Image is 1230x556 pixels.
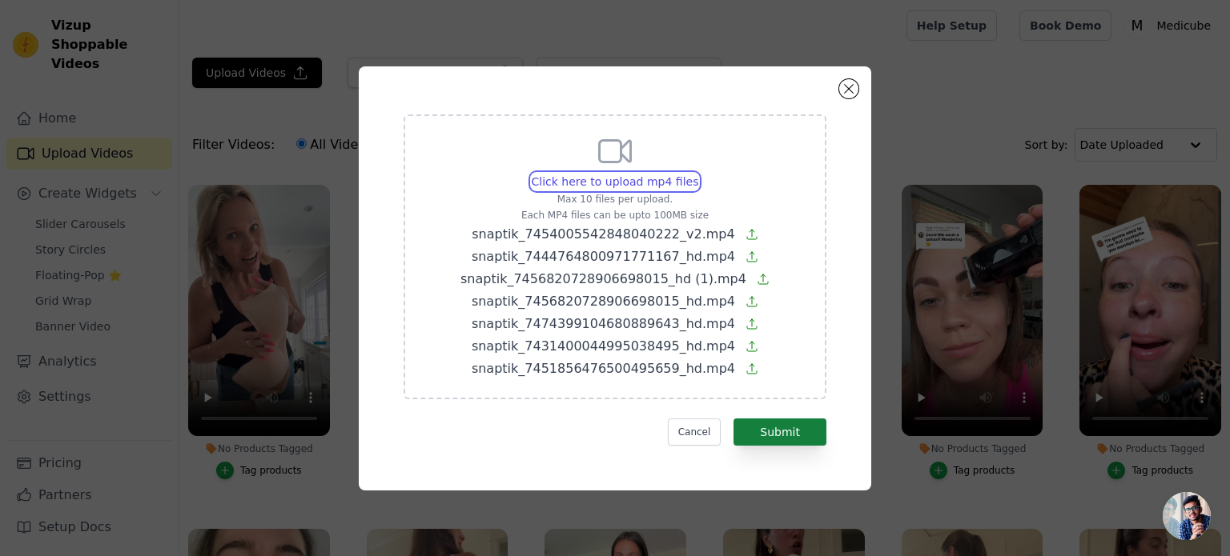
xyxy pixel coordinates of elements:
[1163,492,1211,540] a: Open chat
[472,249,735,264] span: snaptik_7444764800971771167_hd.mp4
[460,193,770,206] p: Max 10 files per upload.
[472,361,735,376] span: snaptik_7451856476500495659_hd.mp4
[460,209,770,222] p: Each MP4 files can be upto 100MB size
[532,175,699,188] span: Click here to upload mp4 files
[668,418,722,446] button: Cancel
[460,271,746,286] span: snaptik_7456820728906698015_hd (1).mp4
[734,418,826,446] button: Submit
[472,338,735,354] span: snaptik_7431400044995038495_hd.mp4
[472,294,735,309] span: snaptik_7456820728906698015_hd.mp4
[472,226,735,242] span: snaptik_7454005542848040222_v2.mp4
[472,316,735,331] span: snaptik_7474399104680889643_hd.mp4
[839,79,858,98] button: Close modal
